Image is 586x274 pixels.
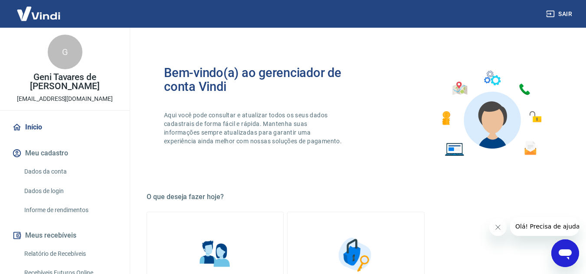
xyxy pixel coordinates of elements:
p: [EMAIL_ADDRESS][DOMAIN_NAME] [17,94,113,103]
a: Início [10,118,119,137]
a: Dados da conta [21,163,119,181]
img: Imagem de um avatar masculino com diversos icones exemplificando as funcionalidades do gerenciado... [434,66,548,161]
iframe: Mensagem da empresa [510,217,579,236]
div: G [48,35,82,69]
a: Relatório de Recebíveis [21,245,119,263]
img: Vindi [10,0,67,27]
a: Dados de login [21,182,119,200]
p: Geni Tavares de [PERSON_NAME] [7,73,123,91]
h5: O que deseja fazer hoje? [147,193,565,201]
button: Meu cadastro [10,144,119,163]
a: Informe de rendimentos [21,201,119,219]
span: Olá! Precisa de ajuda? [5,6,73,13]
p: Aqui você pode consultar e atualizar todos os seus dados cadastrais de forma fácil e rápida. Mant... [164,111,344,145]
iframe: Fechar mensagem [489,219,507,236]
button: Meus recebíveis [10,226,119,245]
button: Sair [544,6,576,22]
iframe: Botão para abrir a janela de mensagens [551,239,579,267]
h2: Bem-vindo(a) ao gerenciador de conta Vindi [164,66,356,93]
